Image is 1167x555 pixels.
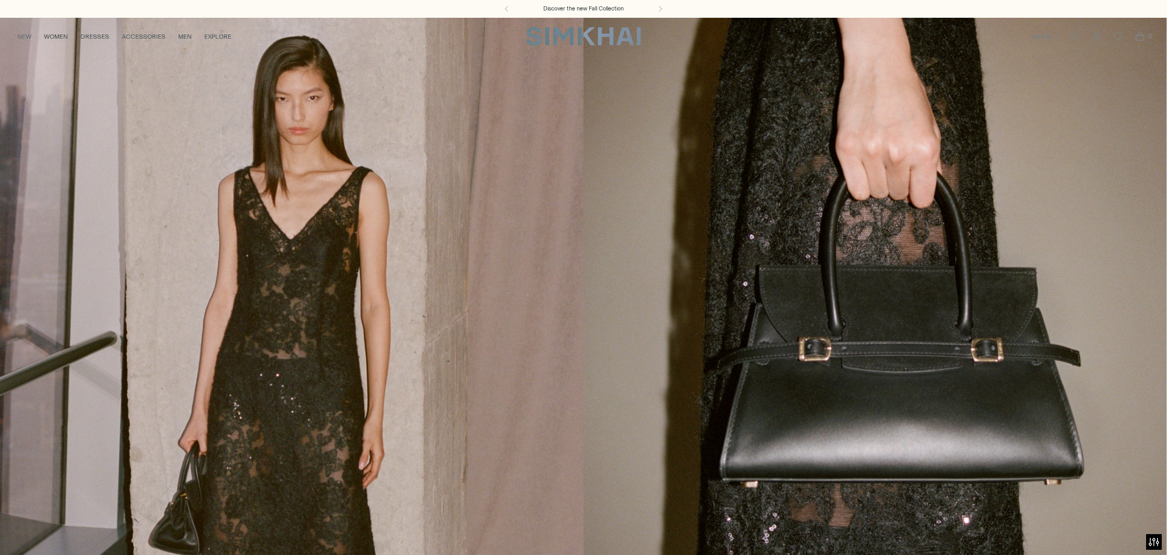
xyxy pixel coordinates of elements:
[543,5,624,13] a: Discover the new Fall Collection
[1064,26,1084,47] a: Open search modal
[1032,25,1060,48] button: USD $
[17,25,31,48] a: NEW
[1086,26,1106,47] a: Go to the account page
[44,25,68,48] a: WOMEN
[122,25,166,48] a: ACCESSORIES
[526,26,641,47] a: SIMKHAI
[178,25,192,48] a: MEN
[1145,31,1154,41] span: 0
[204,25,231,48] a: EXPLORE
[1107,26,1128,47] a: Wishlist
[80,25,109,48] a: DRESSES
[1129,26,1150,47] a: Open cart modal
